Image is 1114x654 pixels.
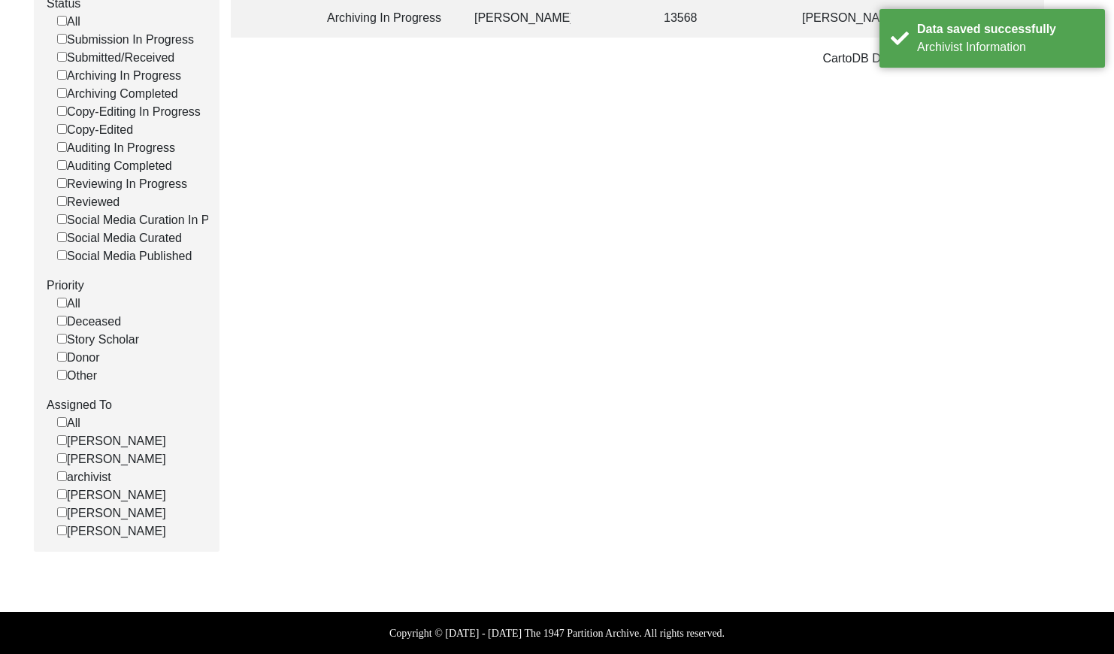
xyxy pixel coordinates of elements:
div: Data saved successfully [917,20,1094,38]
input: Reviewed [57,196,67,206]
label: [PERSON_NAME] [57,432,166,450]
input: Archiving Completed [57,88,67,98]
label: Auditing In Progress [57,139,175,157]
input: Reviewing In Progress [57,178,67,188]
input: All [57,417,67,427]
input: All [57,16,67,26]
input: Other [57,370,67,380]
label: [PERSON_NAME] [57,522,166,540]
label: Submitted/Received [57,49,174,67]
input: Social Media Published [57,250,67,260]
label: Copy-Edited [57,121,133,139]
input: [PERSON_NAME] [57,507,67,517]
label: Deceased [57,313,121,331]
label: Archiving Completed [57,85,178,103]
input: Deceased [57,316,67,325]
input: Copy-Editing In Progress [57,106,67,116]
input: [PERSON_NAME] [57,435,67,445]
label: archivist [57,468,111,486]
input: Social Media Curation In Progress [57,214,67,224]
label: All [57,295,80,313]
label: Copy-Editing In Progress [57,103,201,121]
input: Copy-Edited [57,124,67,134]
input: [PERSON_NAME] [57,489,67,499]
input: All [57,298,67,307]
input: Archiving In Progress [57,70,67,80]
input: Submitted/Received [57,52,67,62]
label: Donor [57,349,100,367]
label: Reviewed [57,193,120,211]
input: archivist [57,471,67,481]
label: [PERSON_NAME] [57,450,166,468]
label: Story Scholar [57,331,139,349]
label: Other [57,367,97,385]
input: [PERSON_NAME] [57,525,67,535]
input: Social Media Curated [57,232,67,242]
label: Submission In Progress [57,31,194,49]
input: Auditing Completed [57,160,67,170]
input: Auditing In Progress [57,142,67,152]
input: Story Scholar [57,334,67,344]
label: Auditing Completed [57,157,172,175]
input: Submission In Progress [57,34,67,44]
label: Priority [47,277,208,295]
label: All [57,13,80,31]
label: Social Media Curation In Progress [57,211,250,229]
input: Donor [57,352,67,362]
label: [PERSON_NAME] [57,504,166,522]
label: Reviewing In Progress [57,175,187,193]
label: Social Media Curated [57,229,182,247]
div: CartoDB Download [822,50,940,68]
label: All [57,414,80,432]
label: Social Media Published [57,247,192,265]
div: Archivist Information [917,38,1094,56]
label: Assigned To [47,396,208,414]
label: Copyright © [DATE] - [DATE] The 1947 Partition Archive. All rights reserved. [389,625,725,641]
label: Archiving In Progress [57,67,181,85]
label: [PERSON_NAME] [57,486,166,504]
input: [PERSON_NAME] [57,453,67,463]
